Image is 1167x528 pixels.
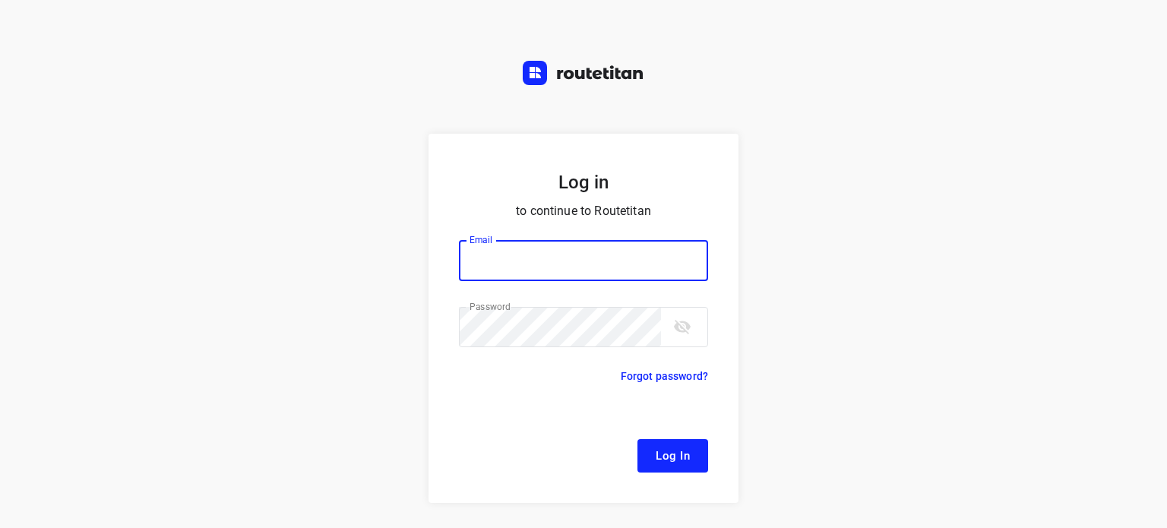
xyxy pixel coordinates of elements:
[667,311,697,342] button: toggle password visibility
[459,170,708,194] h5: Log in
[656,446,690,466] span: Log In
[621,367,708,385] p: Forgot password?
[637,439,708,473] button: Log In
[523,61,644,85] img: Routetitan
[459,201,708,222] p: to continue to Routetitan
